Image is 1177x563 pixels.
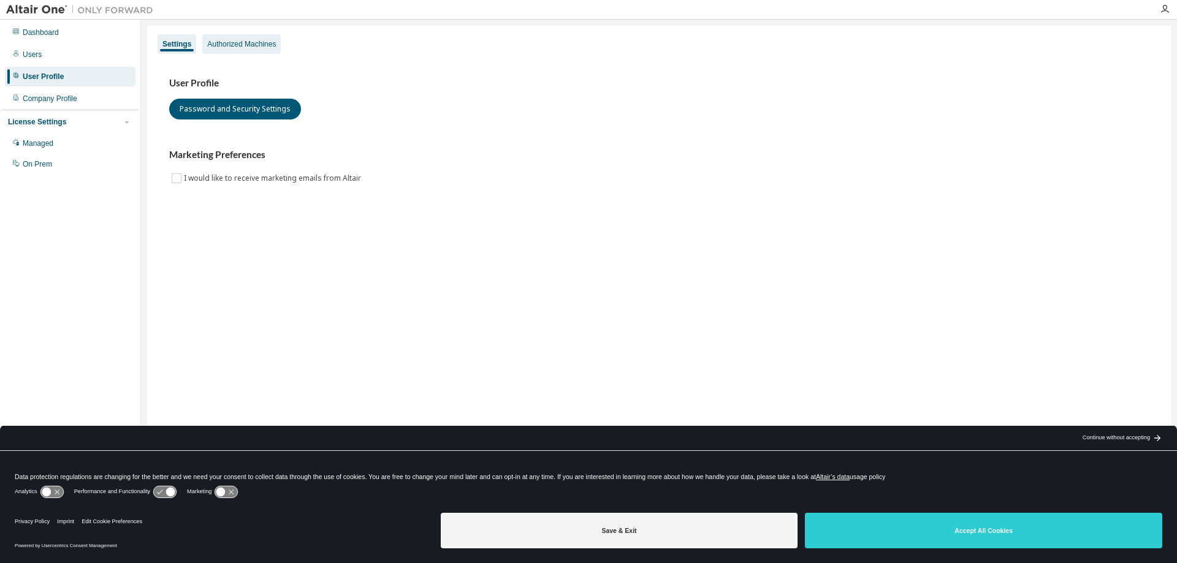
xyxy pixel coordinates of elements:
[184,171,364,186] label: I would like to receive marketing emails from Altair
[8,117,66,127] div: License Settings
[23,138,53,148] div: Managed
[23,94,77,104] div: Company Profile
[23,50,42,59] div: Users
[23,28,59,37] div: Dashboard
[23,72,64,81] div: User Profile
[162,39,191,49] div: Settings
[169,77,1149,89] h3: User Profile
[169,149,1149,161] h3: Marketing Preferences
[6,4,159,16] img: Altair One
[23,159,52,169] div: On Prem
[207,39,276,49] div: Authorized Machines
[169,99,301,119] button: Password and Security Settings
